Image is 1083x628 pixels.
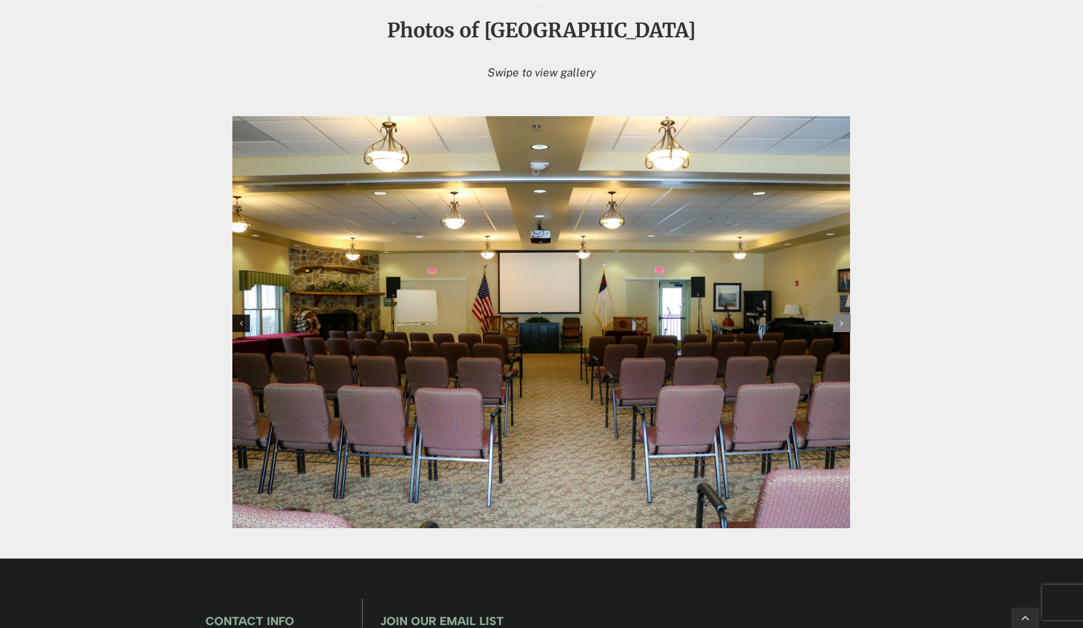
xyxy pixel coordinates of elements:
h2: Photos of [GEOGRAPHIC_DATA] [168,20,915,41]
h4: JOIN OUR EMAIL LIST [380,615,915,627]
div: Previous slide [232,315,250,332]
em: Swipe to view gallery [487,66,596,79]
div: 6 / 12 [232,116,850,530]
h4: CONTACT INFO [168,615,332,627]
div: Next slide [833,315,851,332]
